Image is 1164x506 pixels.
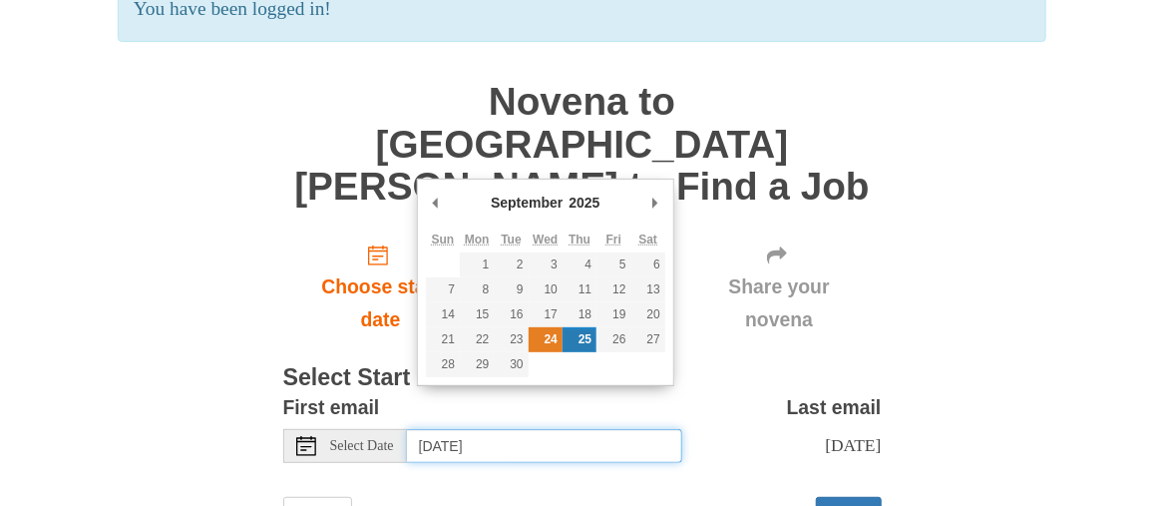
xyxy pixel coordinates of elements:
[426,302,460,327] button: 14
[529,253,563,277] button: 3
[494,352,528,377] button: 30
[596,327,630,352] button: 26
[465,233,490,247] abbr: Monday
[631,302,665,327] button: 20
[697,270,862,336] span: Share your novena
[460,352,494,377] button: 29
[631,253,665,277] button: 6
[494,302,528,327] button: 16
[283,228,479,346] a: Choose start date
[825,435,881,455] span: [DATE]
[426,327,460,352] button: 21
[596,277,630,302] button: 12
[533,233,558,247] abbr: Wednesday
[529,302,563,327] button: 17
[460,277,494,302] button: 8
[638,233,657,247] abbr: Saturday
[494,327,528,352] button: 23
[563,327,596,352] button: 25
[283,391,380,424] label: First email
[645,188,665,218] button: Next Month
[563,302,596,327] button: 18
[460,327,494,352] button: 22
[596,302,630,327] button: 19
[787,391,882,424] label: Last email
[426,277,460,302] button: 7
[501,233,521,247] abbr: Tuesday
[631,277,665,302] button: 13
[566,188,602,218] div: 2025
[563,277,596,302] button: 11
[283,81,882,209] h1: Novena to [GEOGRAPHIC_DATA][PERSON_NAME] to Find a Job
[488,188,566,218] div: September
[460,253,494,277] button: 1
[606,233,621,247] abbr: Friday
[563,253,596,277] button: 4
[596,253,630,277] button: 5
[569,233,590,247] abbr: Thursday
[330,439,394,453] span: Select Date
[426,352,460,377] button: 28
[303,270,459,336] span: Choose start date
[494,277,528,302] button: 9
[426,188,446,218] button: Previous Month
[283,365,882,391] h3: Select Start Date
[494,253,528,277] button: 2
[407,429,682,463] input: Use the arrow keys to pick a date
[432,233,455,247] abbr: Sunday
[677,228,882,346] div: Click "Next" to confirm your start date first.
[529,327,563,352] button: 24
[529,277,563,302] button: 10
[631,327,665,352] button: 27
[460,302,494,327] button: 15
